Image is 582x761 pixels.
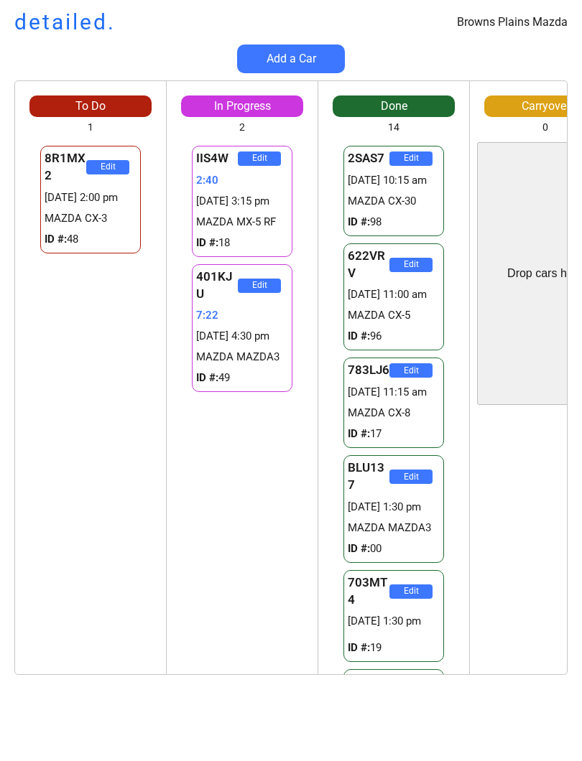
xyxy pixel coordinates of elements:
div: 98 [348,215,440,230]
div: [DATE] 1:30 pm [348,500,440,515]
div: [DATE] 3:15 pm [196,194,288,209]
div: 00 [348,541,440,556]
div: MAZDA MAZDA3 [348,520,440,536]
div: MAZDA CX-8 [348,406,440,421]
div: MAZDA MAZDA3 [196,350,288,365]
button: Edit [389,470,433,484]
div: 404ID2 [348,673,389,691]
div: [DATE] 11:15 am [348,385,440,400]
strong: ID #: [45,233,67,246]
button: Edit [238,151,281,166]
div: 2 [239,121,245,135]
div: MAZDA CX-3 [45,211,137,226]
div: 622VRV [348,248,389,282]
strong: ID #: [348,641,370,654]
button: Edit [238,279,281,293]
div: 48 [45,232,137,247]
div: 19 [348,640,440,655]
div: 2:40 [196,173,288,188]
div: 7:22 [196,308,288,323]
div: MAZDA CX-5 [348,308,440,323]
strong: ID #: [196,371,218,384]
div: 49 [196,370,288,386]
strong: ID #: [348,215,370,228]
div: [DATE] 1:30 pm [348,614,440,629]
strong: ID #: [196,236,218,249]
button: Edit [389,258,433,272]
h1: detailed. [14,7,116,37]
strong: ID #: [348,427,370,440]
div: In Progress [181,98,303,114]
button: Edit [389,363,433,378]
div: To Do [29,98,152,114]
div: 14 [388,121,399,135]
div: Browns Plains Mazda [457,14,568,30]
div: 17 [348,426,440,442]
button: Edit [389,584,433,599]
div: 401KJU [196,269,238,303]
strong: ID #: [348,330,370,342]
div: [DATE] 2:00 pm [45,190,137,205]
div: BLU137 [348,459,389,494]
div: [DATE] 11:00 am [348,287,440,302]
div: 2SAS7 [348,150,389,167]
div: 783LJ6 [348,362,389,379]
button: Edit [86,160,129,174]
div: 18 [196,235,288,251]
strong: ID #: [348,542,370,555]
div: [DATE] 10:15 am [348,173,440,188]
div: [DATE] 4:30 pm [196,329,288,344]
div: 8R1MX2 [45,150,86,185]
div: 96 [348,329,440,344]
div: Done [333,98,455,114]
div: 0 [542,121,548,135]
div: IIS4W [196,150,238,167]
div: 1 [88,121,93,135]
button: Edit [389,151,433,166]
div: MAZDA CX-30 [348,194,440,209]
div: MAZDA MX-5 RF [196,215,288,230]
button: Add a Car [237,45,345,73]
div: 703MT4 [348,574,389,609]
